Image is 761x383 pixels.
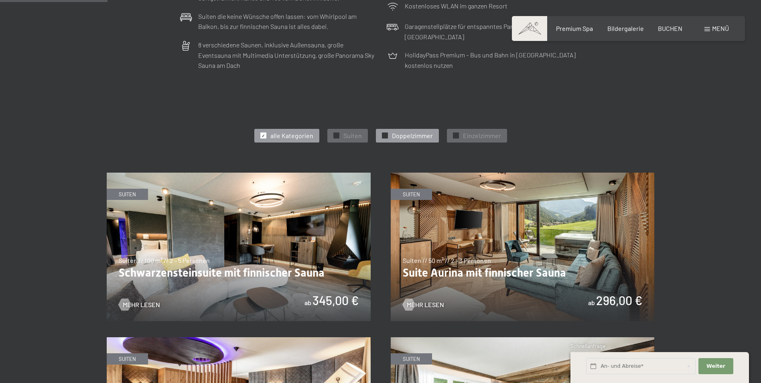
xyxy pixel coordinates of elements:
[556,24,593,32] a: Premium Spa
[198,40,375,71] p: 8 verschiedene Saunen, inklusive Außensauna, große Eventsauna mit Multimedia Unterstützung, große...
[392,131,433,140] span: Doppelzimmer
[270,131,313,140] span: alle Kategorien
[107,173,371,178] a: Schwarzensteinsuite mit finnischer Sauna
[107,173,371,321] img: Schwarzensteinsuite mit finnischer Sauna
[607,24,644,32] a: Bildergalerie
[570,343,605,349] span: Schnellanfrage
[403,300,444,309] a: Mehr Lesen
[706,363,725,370] span: Weiter
[463,131,501,140] span: Einzelzimmer
[405,1,507,11] p: Kostenloses WLAN im ganzen Resort
[262,133,265,139] span: ✓
[391,338,655,342] a: Chaletsuite mit Bio-Sauna
[335,133,338,139] span: ✓
[123,300,160,309] span: Mehr Lesen
[391,173,655,321] img: Suite Aurina mit finnischer Sauna
[698,358,733,375] button: Weiter
[107,338,371,342] a: Romantic Suite mit Bio-Sauna
[454,133,457,139] span: ✓
[383,133,386,139] span: ✓
[405,21,581,42] p: Garagenstellplätze für entspanntes Parken im Wellnesshotel in [GEOGRAPHIC_DATA]
[391,173,655,178] a: Suite Aurina mit finnischer Sauna
[407,300,444,309] span: Mehr Lesen
[198,11,375,32] p: Suiten die keine Wünsche offen lassen: vom Whirlpool am Balkon, bis zur finnischen Sauna ist alle...
[712,24,729,32] span: Menü
[343,131,362,140] span: Suiten
[658,24,682,32] a: BUCHEN
[405,50,581,70] p: HolidayPass Premium – Bus und Bahn in [GEOGRAPHIC_DATA] kostenlos nutzen
[119,300,160,309] a: Mehr Lesen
